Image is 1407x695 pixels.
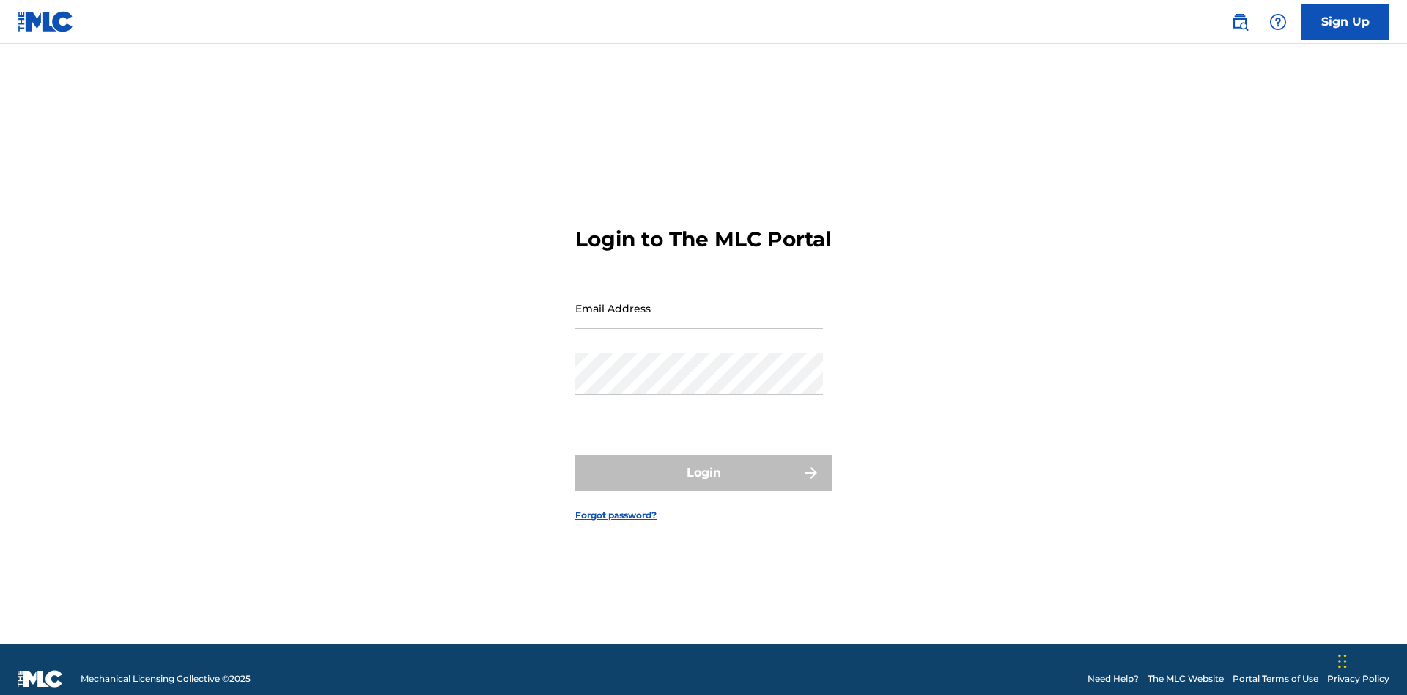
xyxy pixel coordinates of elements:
a: Forgot password? [575,509,657,522]
img: search [1231,13,1249,31]
a: The MLC Website [1148,672,1224,685]
a: Need Help? [1087,672,1139,685]
span: Mechanical Licensing Collective © 2025 [81,672,251,685]
a: Privacy Policy [1327,672,1389,685]
a: Sign Up [1301,4,1389,40]
iframe: Chat Widget [1334,625,1407,695]
img: logo [18,670,63,688]
a: Public Search [1225,7,1255,37]
div: Drag [1338,639,1347,683]
a: Portal Terms of Use [1233,672,1318,685]
img: help [1269,13,1287,31]
h3: Login to The MLC Portal [575,227,831,252]
div: Help [1263,7,1293,37]
img: MLC Logo [18,11,74,32]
